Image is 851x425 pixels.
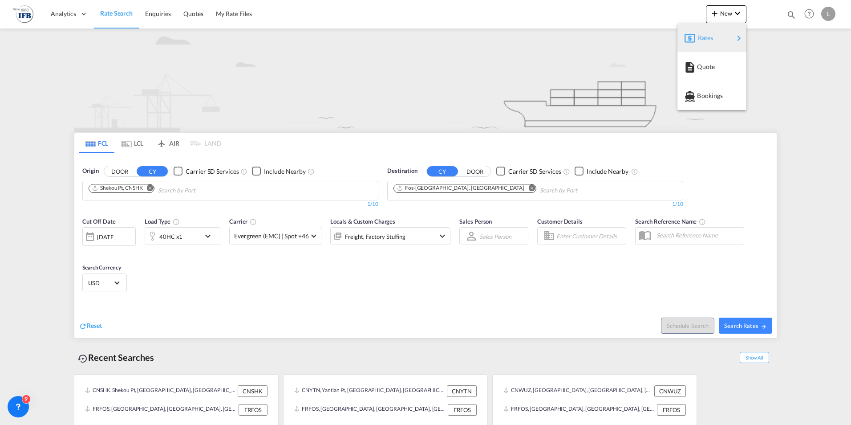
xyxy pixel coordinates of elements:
div: Bookings [685,85,739,107]
span: Bookings [697,87,707,105]
button: Quote [677,52,746,81]
div: Quote [685,56,739,78]
md-icon: icon-chevron-right [733,33,744,44]
button: Bookings [677,81,746,110]
span: Quote [697,58,707,76]
span: Rates [698,29,709,47]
